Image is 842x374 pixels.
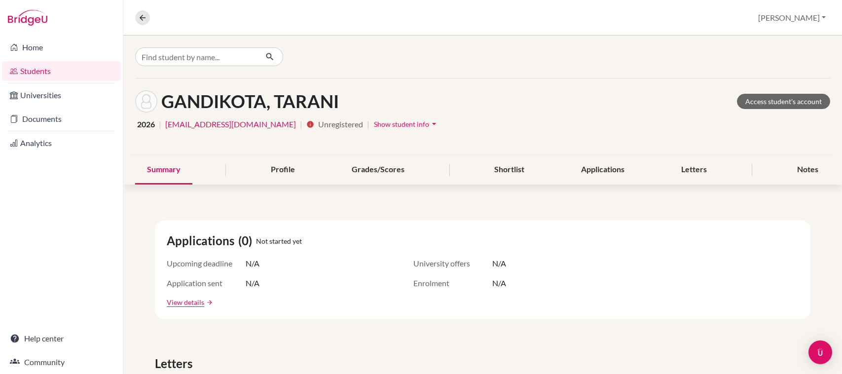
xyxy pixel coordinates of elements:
[137,118,155,130] span: 2026
[754,8,830,27] button: [PERSON_NAME]
[669,155,719,185] div: Letters
[246,277,259,289] span: N/A
[300,118,302,130] span: |
[340,155,416,185] div: Grades/Scores
[2,85,121,105] a: Universities
[159,118,161,130] span: |
[306,120,314,128] i: info
[167,277,246,289] span: Application sent
[2,37,121,57] a: Home
[785,155,830,185] div: Notes
[808,340,832,364] div: Open Intercom Messenger
[167,232,238,250] span: Applications
[2,61,121,81] a: Students
[492,277,506,289] span: N/A
[2,109,121,129] a: Documents
[204,299,213,306] a: arrow_forward
[413,258,492,269] span: University offers
[737,94,830,109] a: Access student's account
[167,297,204,307] a: View details
[8,10,47,26] img: Bridge-U
[161,91,339,112] h1: GANDIKOTA, TARANI
[2,329,121,348] a: Help center
[246,258,259,269] span: N/A
[413,277,492,289] span: Enrolment
[492,258,506,269] span: N/A
[259,155,307,185] div: Profile
[482,155,536,185] div: Shortlist
[318,118,363,130] span: Unregistered
[155,355,196,373] span: Letters
[238,232,256,250] span: (0)
[2,133,121,153] a: Analytics
[167,258,246,269] span: Upcoming deadline
[2,352,121,372] a: Community
[373,116,439,132] button: Show student infoarrow_drop_down
[135,90,157,112] img: TARANI GANDIKOTA's avatar
[367,118,369,130] span: |
[135,155,192,185] div: Summary
[256,236,302,246] span: Not started yet
[374,120,429,128] span: Show student info
[569,155,636,185] div: Applications
[165,118,296,130] a: [EMAIL_ADDRESS][DOMAIN_NAME]
[135,47,257,66] input: Find student by name...
[429,119,439,129] i: arrow_drop_down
